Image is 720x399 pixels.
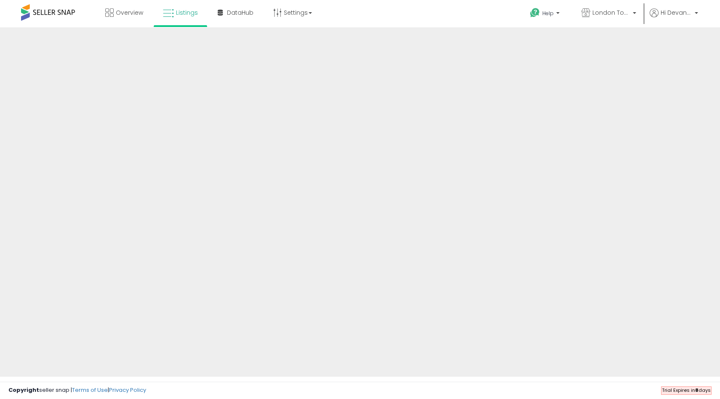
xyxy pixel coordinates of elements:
[592,8,630,17] span: London Town LLC
[227,8,253,17] span: DataHub
[116,8,143,17] span: Overview
[661,8,692,17] span: Hi Devante
[542,10,554,17] span: Help
[523,1,568,27] a: Help
[530,8,540,18] i: Get Help
[650,8,698,27] a: Hi Devante
[176,8,198,17] span: Listings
